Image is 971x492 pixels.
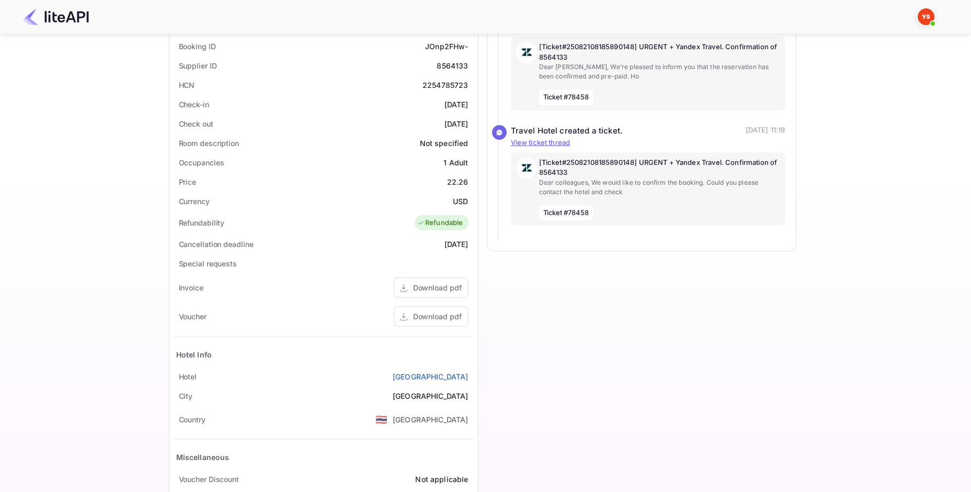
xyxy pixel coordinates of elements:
[420,138,469,149] div: Not specified
[179,474,239,485] div: Voucher Discount
[539,178,780,197] p: Dear colleagues, We would like to confirm the booking. Could you please contact the hotel and check
[176,349,212,360] div: Hotel Info
[443,157,468,168] div: 1 Adult
[176,452,230,463] div: Miscellaneous
[511,125,623,137] div: Travel Hotel created a ticket.
[539,62,780,81] p: Dear [PERSON_NAME], We’re pleased to inform you that the reservation has been confirmed and pre-p...
[516,42,537,63] img: AwvSTEc2VUhQAAAAAElFTkSuQmCC
[179,118,213,129] div: Check out
[444,99,469,110] div: [DATE]
[447,176,469,187] div: 22.26
[444,239,469,250] div: [DATE]
[539,42,780,62] p: [Ticket#25082108185890148] URGENT + Yandex Travel. Confirmation of 8564133
[179,176,197,187] div: Price
[179,390,193,401] div: City
[918,8,934,25] img: Yandex Support
[179,239,254,250] div: Cancellation deadline
[179,282,203,293] div: Invoice
[413,311,462,322] div: Download pdf
[179,60,217,71] div: Supplier ID
[437,60,468,71] div: 8564133
[393,371,469,382] a: [GEOGRAPHIC_DATA]
[422,80,469,91] div: 2254785723
[539,158,780,178] p: [Ticket#25082108185890148] URGENT + Yandex Travel. Confirmation of 8564133
[179,371,197,382] div: Hotel
[179,414,205,425] div: Country
[179,217,225,228] div: Refundability
[444,118,469,129] div: [DATE]
[375,410,387,429] span: United States
[179,138,239,149] div: Room description
[516,158,537,178] img: AwvSTEc2VUhQAAAAAElFTkSuQmCC
[179,258,237,269] div: Special requests
[393,414,469,425] div: [GEOGRAPHIC_DATA]
[539,205,593,221] span: Ticket #78458
[179,196,210,207] div: Currency
[179,157,224,168] div: Occupancies
[746,125,785,137] p: [DATE] 11:19
[393,390,469,401] div: [GEOGRAPHIC_DATA]
[179,80,195,91] div: HCN
[23,8,89,25] img: LiteAPI Logo
[417,218,463,228] div: Refundable
[179,311,207,322] div: Voucher
[425,41,468,52] div: JOnp2FHw-
[413,282,462,293] div: Download pdf
[511,138,785,148] p: View ticket thread
[453,196,468,207] div: USD
[415,474,468,485] div: Not applicable
[179,41,216,52] div: Booking ID
[539,90,593,105] span: Ticket #78458
[179,99,209,110] div: Check-in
